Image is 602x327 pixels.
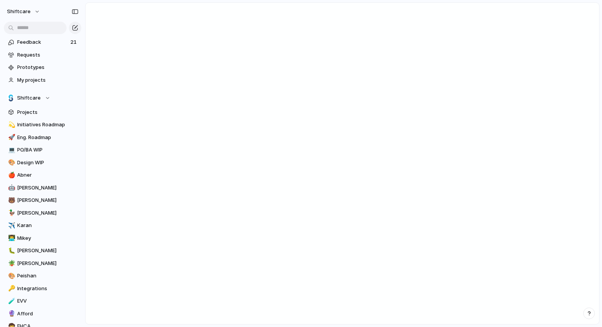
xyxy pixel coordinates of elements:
div: 💫 [8,120,14,129]
button: 🍎 [7,171,15,179]
span: Initiatives Roadmap [17,121,79,129]
a: 🎨Peishan [4,270,81,282]
button: 🚀 [7,134,15,141]
div: 👨‍💻 [8,234,14,243]
a: My projects [4,74,81,86]
a: 🦆[PERSON_NAME] [4,207,81,219]
span: Design WIP [17,159,79,167]
span: Projects [17,108,79,116]
span: Abner [17,171,79,179]
a: Feedback21 [4,36,81,48]
button: 🤖 [7,184,15,192]
span: My projects [17,76,79,84]
a: 🚀Eng. Roadmap [4,132,81,143]
a: 🔮Afford [4,308,81,320]
div: 🤖 [8,183,14,192]
div: 🍎 [8,171,14,180]
span: Prototypes [17,64,79,71]
button: shiftcare [3,5,44,18]
div: 🐛 [8,246,14,255]
a: ✈️Karan [4,220,81,231]
div: 🔑 [8,284,14,293]
span: Requests [17,51,79,59]
button: 🐛 [7,247,15,255]
button: 💫 [7,121,15,129]
button: 🦆 [7,209,15,217]
a: Projects [4,107,81,118]
span: shiftcare [7,8,31,15]
div: 🎨 [8,158,14,167]
button: 🐻 [7,196,15,204]
button: 🎨 [7,159,15,167]
a: 💫Initiatives Roadmap [4,119,81,131]
a: 👨‍💻Mikey [4,232,81,244]
span: Karan [17,222,79,229]
a: 🐛[PERSON_NAME] [4,245,81,256]
button: 🔮 [7,310,15,318]
a: 🔑Integrations [4,283,81,294]
span: [PERSON_NAME] [17,260,79,267]
a: 🐻[PERSON_NAME] [4,194,81,206]
a: Prototypes [4,62,81,73]
span: Eng. Roadmap [17,134,79,141]
span: Mikey [17,234,79,242]
div: ✈️ [8,221,14,230]
button: ✈️ [7,222,15,229]
span: Afford [17,310,79,318]
a: 🪴[PERSON_NAME] [4,258,81,269]
a: 🤖[PERSON_NAME] [4,182,81,194]
button: 🧪 [7,297,15,305]
div: 🚀 [8,133,14,142]
button: 💻 [7,146,15,154]
button: Shiftcare [4,92,81,104]
div: 🪴 [8,259,14,268]
span: [PERSON_NAME] [17,196,79,204]
span: 21 [70,38,78,46]
button: 🪴 [7,260,15,267]
a: 🧪EVV [4,295,81,307]
button: 🎨 [7,272,15,280]
span: EVV [17,297,79,305]
div: 💻 [8,146,14,155]
div: 🦆 [8,208,14,217]
span: Shiftcare [17,94,41,102]
span: [PERSON_NAME] [17,209,79,217]
a: 🎨Design WIP [4,157,81,169]
span: Integrations [17,285,79,293]
a: 🍎Abner [4,169,81,181]
span: Feedback [17,38,68,46]
span: PO/BA WIP [17,146,79,154]
a: 💻PO/BA WIP [4,144,81,156]
span: Peishan [17,272,79,280]
span: [PERSON_NAME] [17,247,79,255]
button: 👨‍💻 [7,234,15,242]
div: 🐻 [8,196,14,205]
div: 🔮 [8,309,14,318]
a: Requests [4,49,81,61]
div: 🎨 [8,272,14,281]
div: 🧪 [8,297,14,306]
span: [PERSON_NAME] [17,184,79,192]
button: 🔑 [7,285,15,293]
